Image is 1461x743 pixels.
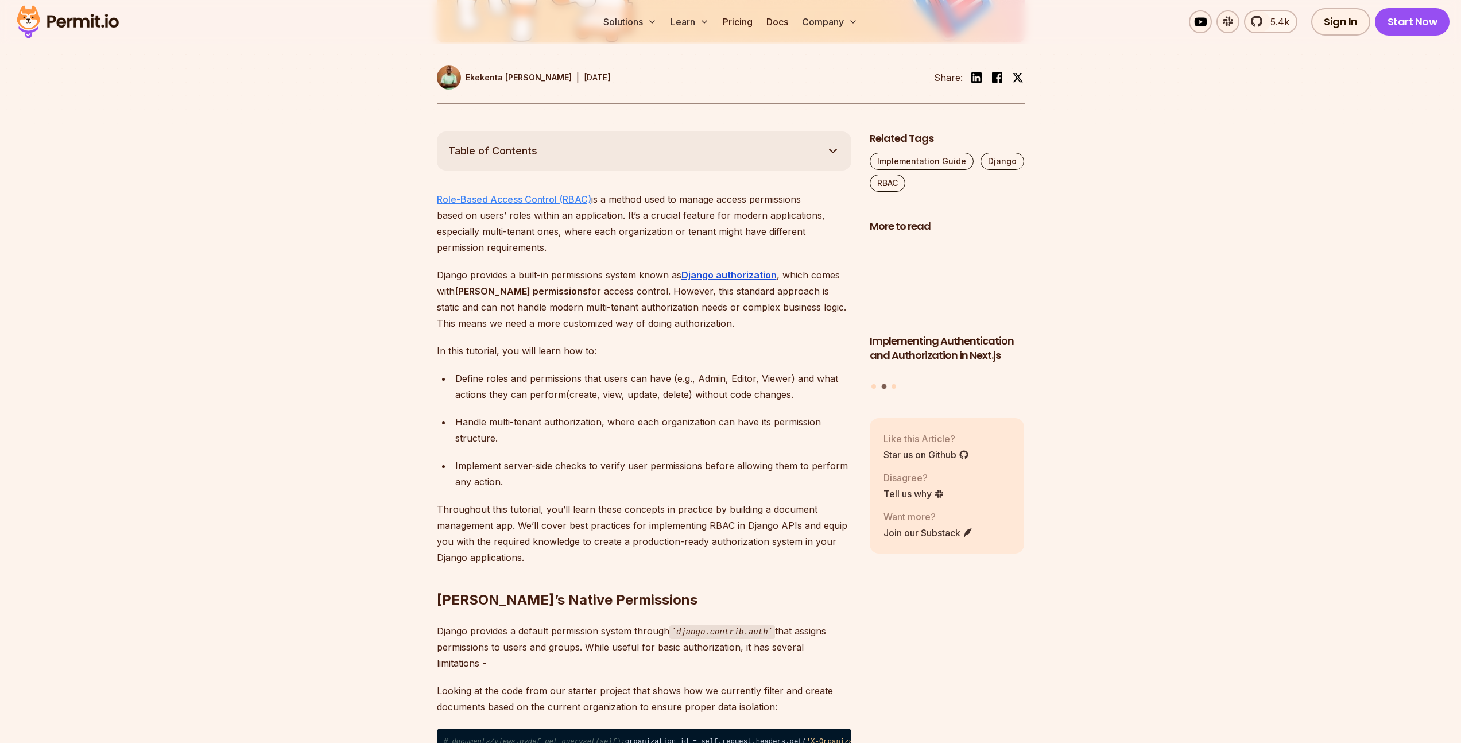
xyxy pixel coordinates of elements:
p: Like this Article? [883,432,969,446]
button: Go to slide 3 [892,384,896,389]
p: Django provides a built-in permissions system known as , which comes with for access control. How... [437,267,851,331]
div: Posts [870,240,1025,390]
p: Want more? [883,510,973,524]
a: RBAC [870,175,905,192]
a: 5.4k [1244,10,1297,33]
button: Solutions [599,10,661,33]
li: Share: [934,71,963,84]
p: In this tutorial, you will learn how to: [437,343,851,359]
img: Ekekenta Clinton [437,65,461,90]
div: | [576,71,579,84]
img: twitter [1012,72,1024,83]
button: Go to slide 2 [881,384,886,389]
button: Company [797,10,862,33]
a: Ekekenta [PERSON_NAME] [437,65,572,90]
p: Ekekenta [PERSON_NAME] [466,72,572,83]
a: Join our Substack [883,526,973,540]
h3: Implementing Authentication and Authorization in Next.js [870,334,1025,363]
a: Sign In [1311,8,1370,36]
a: Tell us why [883,487,944,501]
img: Implementing Authentication and Authorization in Next.js [870,240,1025,327]
li: 2 of 3 [870,240,1025,377]
p: Django provides a default permission system through that assigns permissions to users and groups.... [437,623,851,672]
p: Disagree? [883,471,944,485]
img: linkedin [970,71,983,84]
img: Permit logo [11,2,124,41]
span: Table of Contents [448,143,537,159]
button: Go to slide 1 [871,384,876,389]
strong: [PERSON_NAME] permissions [455,285,588,297]
a: Docs [762,10,793,33]
h2: More to read [870,219,1025,234]
button: Learn [666,10,714,33]
time: [DATE] [584,72,611,82]
div: Implement server-side checks to verify user permissions before allowing them to perform any action. [455,458,851,490]
code: django.contrib.auth [669,625,775,639]
h2: Related Tags [870,131,1025,146]
p: is a method used to manage access permissions based on users’ roles within an application. It’s a... [437,191,851,256]
div: Define roles and permissions that users can have (e.g., Admin, Editor, Viewer) and what actions t... [455,370,851,403]
h2: [PERSON_NAME]’s Native Permissions [437,545,851,609]
div: Handle multi-tenant authorization, where each organization can have its permission structure. [455,414,851,446]
p: Throughout this tutorial, you’ll learn these concepts in practice by building a document manageme... [437,501,851,566]
a: Role-Based Access Control (RBAC) [437,194,591,205]
a: Pricing [718,10,757,33]
button: Table of Contents [437,131,851,171]
span: 5.4k [1264,15,1289,29]
a: Django authorization [681,269,777,281]
a: Implementation Guide [870,153,974,170]
img: facebook [990,71,1004,84]
a: Star us on Github [883,448,969,462]
p: Looking at the code from our starter project that shows how we currently filter and create docume... [437,683,851,715]
a: Start Now [1375,8,1450,36]
a: Django [981,153,1024,170]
